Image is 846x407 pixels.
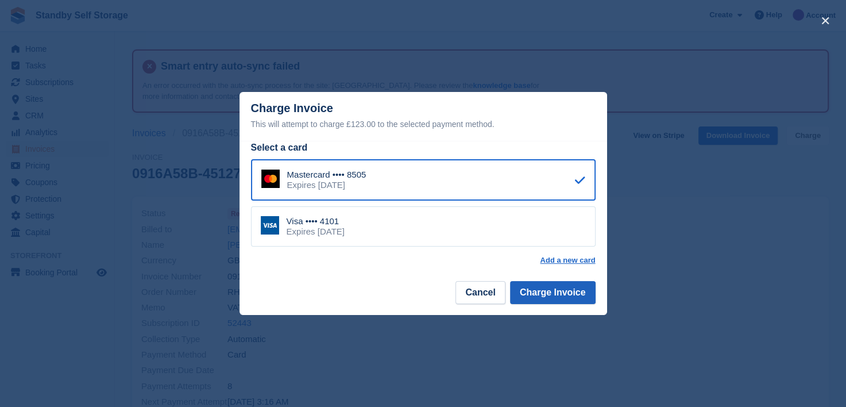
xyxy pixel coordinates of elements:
[251,102,596,131] div: Charge Invoice
[261,170,280,188] img: Mastercard Logo
[287,170,366,180] div: Mastercard •••• 8505
[261,216,279,235] img: Visa Logo
[455,281,505,304] button: Cancel
[816,11,835,30] button: close
[251,117,596,131] div: This will attempt to charge £123.00 to the selected payment method.
[510,281,596,304] button: Charge Invoice
[287,226,345,237] div: Expires [DATE]
[287,180,366,190] div: Expires [DATE]
[287,216,345,226] div: Visa •••• 4101
[251,141,596,155] div: Select a card
[540,256,595,265] a: Add a new card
